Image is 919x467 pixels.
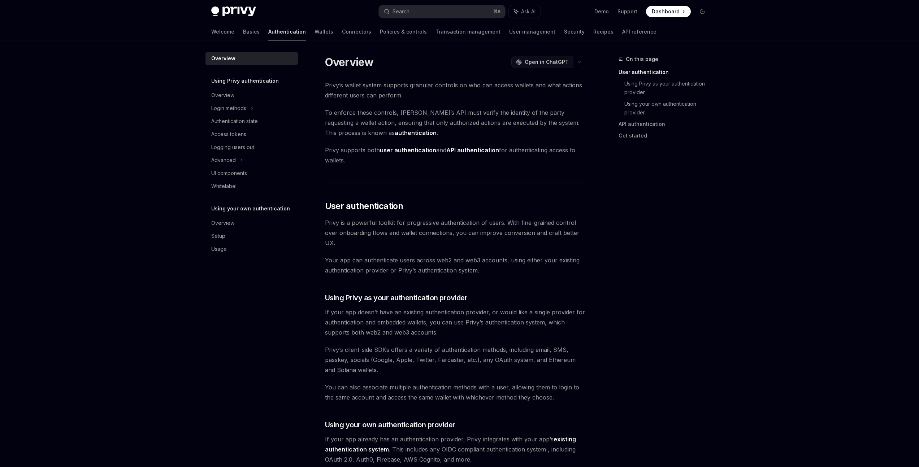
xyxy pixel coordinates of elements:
a: Overview [205,89,298,102]
a: Welcome [211,23,234,40]
div: Overview [211,54,235,63]
a: Whitelabel [205,180,298,193]
h5: Using your own authentication [211,204,290,213]
span: Ask AI [521,8,536,15]
h1: Overview [325,56,374,69]
a: API reference [622,23,656,40]
a: Overview [205,217,298,230]
span: Privy is a powerful toolkit for progressive authentication of users. With fine-grained control ov... [325,218,585,248]
button: Search...⌘K [379,5,505,18]
button: Open in ChatGPT [511,56,573,68]
h5: Using Privy authentication [211,77,279,85]
a: User management [509,23,555,40]
div: Search... [393,7,413,16]
a: Security [564,23,585,40]
a: User authentication [619,66,714,78]
a: Basics [243,23,260,40]
img: dark logo [211,6,256,17]
a: Wallets [315,23,333,40]
span: Using Privy as your authentication provider [325,293,468,303]
span: Privy’s wallet system supports granular controls on who can access wallets and what actions diffe... [325,80,585,100]
a: Demo [594,8,609,15]
div: Access tokens [211,130,246,139]
a: Authentication state [205,115,298,128]
span: User authentication [325,200,403,212]
a: Get started [619,130,714,141]
span: Privy’s client-side SDKs offers a variety of authentication methods, including email, SMS, passke... [325,345,585,375]
a: Dashboard [646,6,691,17]
span: If your app doesn’t have an existing authentication provider, or would like a single provider for... [325,307,585,337]
div: Usage [211,245,227,253]
div: Whitelabel [211,182,237,191]
span: On this page [626,55,658,64]
div: Advanced [211,156,236,165]
a: Usage [205,243,298,256]
a: Support [617,8,637,15]
div: Authentication state [211,117,258,126]
a: Authentication [268,23,306,40]
button: Toggle dark mode [697,6,708,17]
span: Privy supports both and for authenticating access to wallets. [325,145,585,165]
span: You can also associate multiple authentication methods with a user, allowing them to login to the... [325,382,585,402]
div: Setup [211,232,225,240]
span: Your app can authenticate users across web2 and web3 accounts, using either your existing authent... [325,255,585,275]
a: Recipes [593,23,614,40]
strong: user authentication [380,147,436,154]
a: Policies & controls [380,23,427,40]
a: Using Privy as your authentication provider [624,78,714,98]
a: UI components [205,167,298,180]
a: Using your own authentication provider [624,98,714,118]
span: Dashboard [652,8,680,15]
button: Ask AI [509,5,541,18]
div: UI components [211,169,247,178]
a: Overview [205,52,298,65]
span: ⌘ K [493,9,501,14]
div: Overview [211,219,234,227]
span: Using your own authentication provider [325,420,455,430]
div: Login methods [211,104,246,113]
a: Access tokens [205,128,298,141]
span: To enforce these controls, [PERSON_NAME]’s API must verify the identity of the party requesting a... [325,108,585,138]
div: Overview [211,91,234,100]
a: Logging users out [205,141,298,154]
strong: authentication [395,129,437,136]
a: API authentication [619,118,714,130]
a: Setup [205,230,298,243]
a: Connectors [342,23,371,40]
span: Open in ChatGPT [525,58,569,66]
div: Logging users out [211,143,254,152]
strong: API authentication [446,147,499,154]
span: If your app already has an authentication provider, Privy integrates with your app’s . This inclu... [325,434,585,464]
a: Transaction management [435,23,500,40]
